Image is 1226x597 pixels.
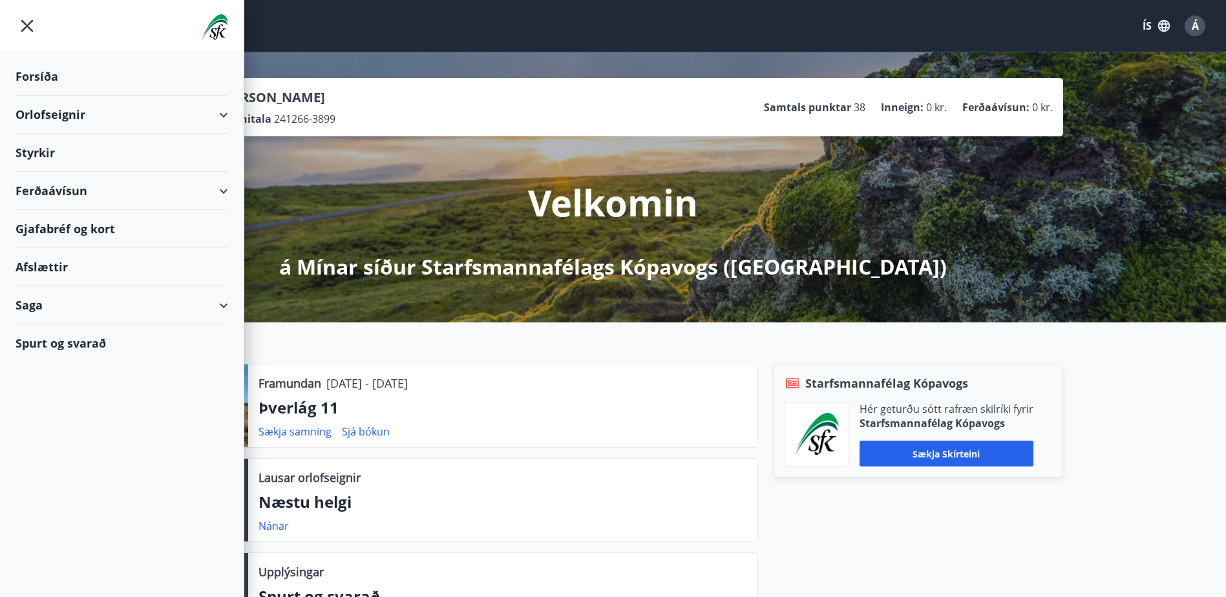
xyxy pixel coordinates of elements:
button: menu [16,14,39,37]
img: x5MjQkxwhnYn6YREZUTEa9Q4KsBUeQdWGts9Dj4O.png [795,413,839,456]
button: Sækja skírteini [860,441,1033,466]
div: Saga [16,286,228,324]
p: Starfsmannafélag Kópavogs [860,416,1033,430]
p: Inneign : [881,100,924,114]
button: Á [1179,10,1210,41]
p: á Mínar síður Starfsmannafélags Kópavogs ([GEOGRAPHIC_DATA]) [279,253,947,281]
div: Afslættir [16,248,228,286]
p: Samtals punktar [764,100,851,114]
div: Ferðaávísun [16,172,228,210]
span: 38 [854,100,865,114]
p: Lausar orlofseignir [259,469,361,486]
div: Orlofseignir [16,96,228,134]
div: Spurt og svarað [16,324,228,362]
span: 0 kr. [926,100,947,114]
button: ÍS [1136,14,1177,37]
a: Sækja samning [259,424,332,439]
p: Þverlág 11 [259,397,747,419]
p: Kennitala [220,112,271,126]
p: [PERSON_NAME] [220,89,335,107]
a: Sjá bókun [342,424,390,439]
p: Upplýsingar [259,563,324,580]
p: Ferðaávísun : [962,100,1030,114]
div: Gjafabréf og kort [16,210,228,248]
p: [DATE] - [DATE] [326,375,408,392]
p: Hér geturðu sótt rafræn skilríki fyrir [860,402,1033,416]
div: Styrkir [16,134,228,172]
p: Framundan [259,375,321,392]
a: Nánar [259,519,289,533]
div: Forsíða [16,58,228,96]
span: 241266-3899 [274,112,335,126]
p: Næstu helgi [259,491,747,513]
span: Starfsmannafélag Kópavogs [805,375,968,392]
img: union_logo [202,14,228,40]
span: 0 kr. [1032,100,1053,114]
p: Velkomin [528,178,698,227]
span: Á [1192,19,1199,33]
